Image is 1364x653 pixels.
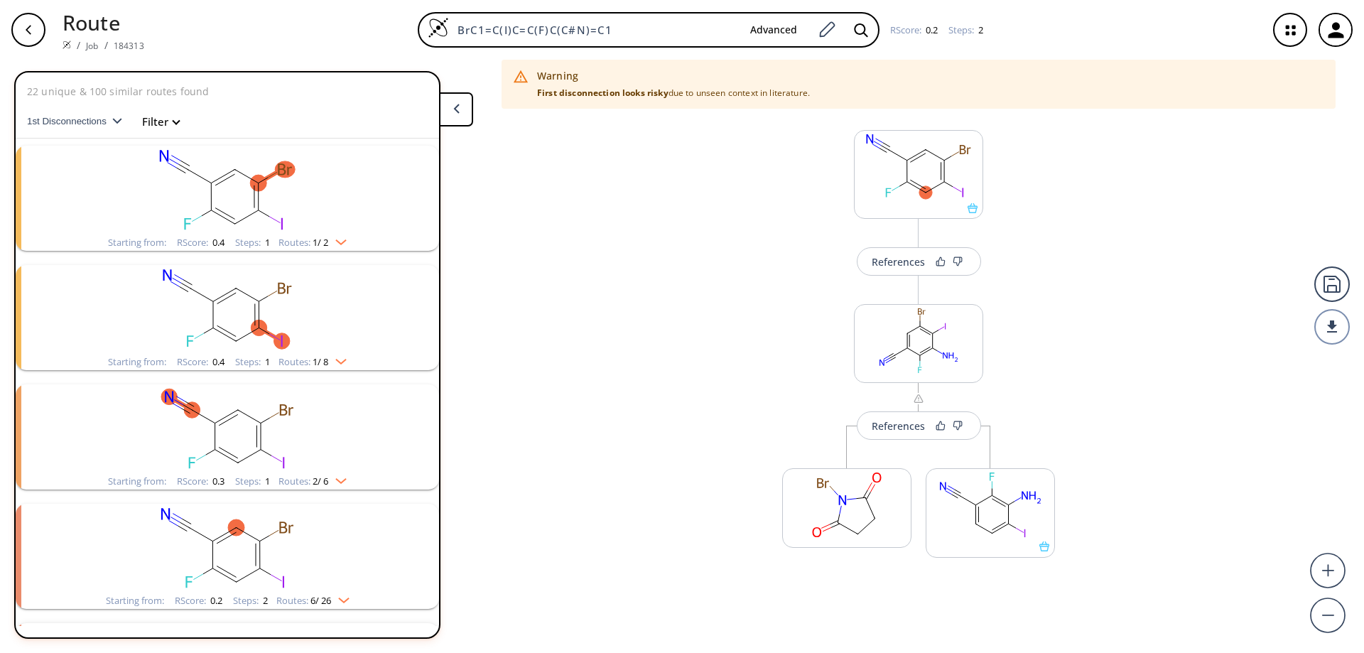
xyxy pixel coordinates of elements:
[177,238,224,247] div: RScore :
[926,469,1054,541] svg: N#Cc1ccc(I)c(N)c1F
[210,475,224,487] span: 0.3
[313,477,328,486] span: 2 / 6
[328,473,347,484] img: Down
[263,355,270,368] span: 1
[210,355,224,368] span: 0.4
[77,38,80,53] li: /
[114,40,144,52] a: 184313
[63,7,144,38] p: Route
[276,596,350,605] div: Routes:
[537,64,810,104] div: due to unseen context in literature.
[310,596,331,605] span: 6 / 26
[208,594,222,607] span: 0.2
[108,477,166,486] div: Starting from:
[235,477,270,486] div: Steps :
[63,41,71,49] img: Spaya logo
[43,384,412,473] svg: N#Cc1cc(Br)c(I)cc1F
[177,477,224,486] div: RScore :
[328,353,347,365] img: Down
[857,247,981,276] button: References
[855,131,983,203] svg: N#Cc1cc(Br)c(I)cc1F
[263,236,270,249] span: 1
[872,421,925,431] div: References
[783,469,911,541] svg: O=C1CCC(=O)N1Br
[331,592,350,603] img: Down
[313,357,328,367] span: 1 / 8
[108,357,166,367] div: Starting from:
[43,265,412,354] svg: N#Cc1cc(Br)c(I)cc1F
[313,238,328,247] span: 1 / 2
[855,305,983,377] svg: N#Cc1cc(Br)c(I)c(N)c1F
[449,23,739,37] input: Enter SMILES
[328,234,347,245] img: Down
[924,23,938,36] span: 0.2
[108,238,166,247] div: Starting from:
[210,236,224,249] span: 0.4
[537,68,810,83] div: Warning
[857,411,981,440] button: References
[86,40,98,52] a: Job
[537,87,669,99] strong: First disconnection looks risky
[428,17,449,38] img: Logo Spaya
[27,84,209,99] p: 22 unique & 100 similar routes found
[263,475,270,487] span: 1
[43,504,412,593] svg: N#Cc1cc(Br)c(I)cc1F
[235,357,270,367] div: Steps :
[27,116,112,126] span: 1st Disconnections
[739,17,808,43] button: Advanced
[278,238,347,247] div: Routes:
[106,596,164,605] div: Starting from:
[43,146,412,234] svg: N#Cc1cc(Br)c(I)cc1F
[175,596,222,605] div: RScore :
[27,104,134,139] button: 1st Disconnections
[177,357,224,367] div: RScore :
[278,357,347,367] div: Routes:
[890,26,938,35] div: RScore :
[872,257,925,266] div: References
[104,38,108,53] li: /
[261,594,268,607] span: 2
[235,238,270,247] div: Steps :
[948,26,983,35] div: Steps :
[233,596,268,605] div: Steps :
[278,477,347,486] div: Routes:
[913,393,924,404] img: warning
[976,23,983,36] span: 2
[134,117,179,127] button: Filter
